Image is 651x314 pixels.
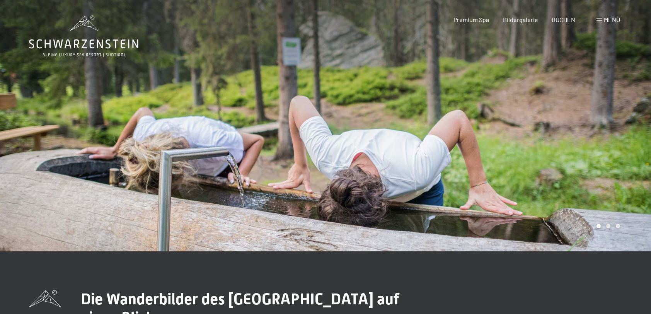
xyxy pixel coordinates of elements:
[453,16,489,23] a: Premium Spa
[503,16,538,23] a: Bildergalerie
[606,224,610,228] div: Carousel Page 2
[616,224,620,228] div: Carousel Page 3
[552,16,575,23] a: BUCHEN
[604,16,620,23] span: Menü
[596,224,601,228] div: Carousel Page 1 (Current Slide)
[594,224,620,228] div: Carousel Pagination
